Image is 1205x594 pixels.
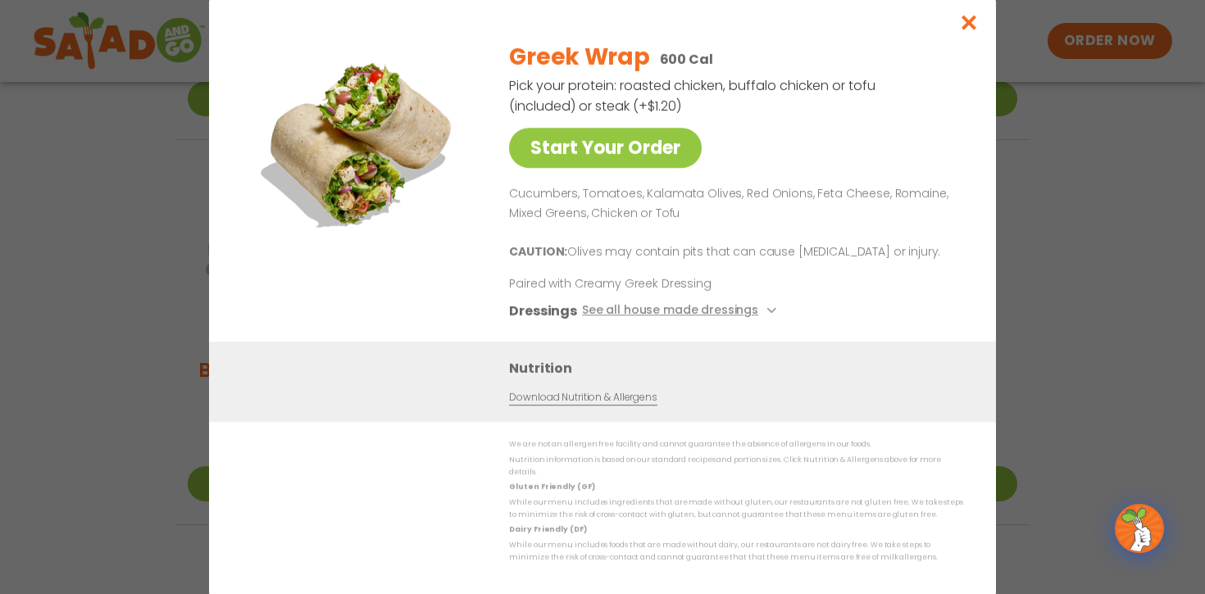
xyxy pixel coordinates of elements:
[509,438,963,451] p: We are not an allergen free facility and cannot guarantee the absence of allergens in our foods.
[509,482,594,492] strong: Gluten Friendly (GF)
[509,40,649,75] h2: Greek Wrap
[509,184,957,224] p: Cucumbers, Tomatoes, Kalamata Olives, Red Onions, Feta Cheese, Romaine, Mixed Greens, Chicken or ...
[660,49,713,70] p: 600 Cal
[246,28,475,257] img: Featured product photo for Greek Wrap
[509,301,577,321] h3: Dressings
[1116,506,1162,551] img: wpChatIcon
[509,243,567,260] b: CAUTION:
[509,524,586,534] strong: Dairy Friendly (DF)
[509,275,812,292] p: Paired with Creamy Greek Dressing
[509,358,971,379] h3: Nutrition
[509,454,963,479] p: Nutrition information is based on our standard recipes and portion sizes. Click Nutrition & Aller...
[509,75,878,116] p: Pick your protein: roasted chicken, buffalo chicken or tofu (included) or steak (+$1.20)
[509,538,963,564] p: While our menu includes foods that are made without dairy, our restaurants are not dairy free. We...
[509,243,957,262] p: Olives may contain pits that can cause [MEDICAL_DATA] or injury.
[509,128,702,168] a: Start Your Order
[509,390,657,406] a: Download Nutrition & Allergens
[509,497,963,522] p: While our menu includes ingredients that are made without gluten, our restaurants are not gluten ...
[582,301,781,321] button: See all house made dressings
